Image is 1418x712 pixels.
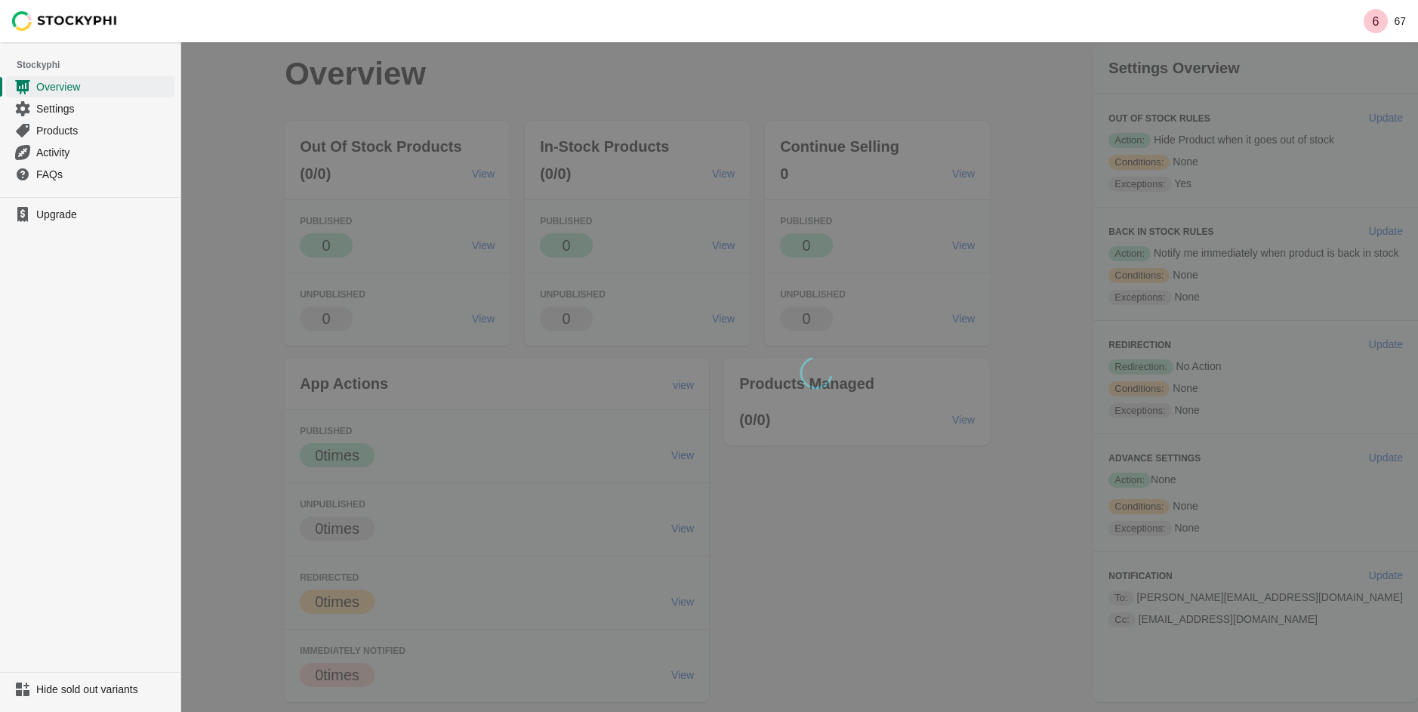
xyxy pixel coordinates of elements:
[36,79,171,94] span: Overview
[1373,15,1379,28] text: 6
[6,204,174,225] a: Upgrade
[6,141,174,163] a: Activity
[36,207,171,222] span: Upgrade
[6,163,174,185] a: FAQs
[36,101,171,116] span: Settings
[1394,15,1406,27] p: 67
[36,167,171,182] span: FAQs
[1364,9,1388,33] span: Avatar with initials 6
[12,11,118,31] img: Stockyphi
[6,679,174,700] a: Hide sold out variants
[17,57,180,72] span: Stockyphi
[6,119,174,141] a: Products
[6,97,174,119] a: Settings
[6,76,174,97] a: Overview
[1358,6,1412,36] button: Avatar with initials 667
[36,682,171,697] span: Hide sold out variants
[36,145,171,160] span: Activity
[36,123,171,138] span: Products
